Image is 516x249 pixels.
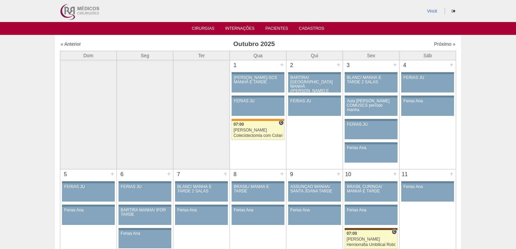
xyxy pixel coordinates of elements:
th: Ter [173,51,230,60]
div: + [392,169,398,178]
div: Key: Aviso [288,205,341,207]
div: BRASIL CURINGA/ MANHÃ E TARDE [347,185,395,193]
div: Ferias Ana [347,146,395,150]
th: Qua [230,51,286,60]
div: Key: Aviso [288,96,341,98]
div: Key: Aviso [345,96,397,98]
a: BARTIRA MANHÃ/ IFOR TARDE [119,207,171,225]
a: BLANC/ MANHÃ E TARDE 2 SALAS [345,74,397,92]
div: Key: Aviso [288,181,341,183]
a: Ferias Ana [345,207,397,225]
div: Key: Aviso [119,205,171,207]
div: Key: Aviso [62,205,115,207]
div: Colecistectomia com Colangiografia VL [234,133,283,138]
span: Consultório [279,120,284,125]
div: Key: Aviso [175,205,228,207]
div: 2 [286,60,297,70]
div: Key: Aviso [345,72,397,74]
div: Ferias Ana [347,208,395,212]
div: Key: Aviso [62,181,115,183]
div: Ferias Ana [291,208,339,212]
div: + [336,169,341,178]
div: Ferias Ana [234,208,282,212]
div: Key: Aviso [345,205,397,207]
a: C 07:00 [PERSON_NAME] Herniorrafia Umbilical Robótica [345,230,397,249]
div: FERIAS JU [404,76,452,80]
a: Internações [225,26,255,33]
a: Próximo » [434,41,455,47]
a: Cadastros [299,26,324,33]
a: FERIAS JU [62,183,115,202]
div: Ferias Ana [177,208,226,212]
a: Ferias Ana [345,144,397,163]
div: ASSUNÇÃO MANHÃ/ SANTA JOANA TARDE [291,185,339,193]
div: BRASIL/ MANHÃ E TARDE [234,185,282,193]
div: FERIAS JU [64,185,113,189]
div: Key: São Luiz - SCS [232,119,284,121]
div: Key: Aviso [401,96,454,98]
a: Ferias Ana [175,207,228,225]
a: FERIAS JU [345,121,397,139]
div: BARTIRA MANHÃ/ IFOR TARDE [121,208,169,217]
div: Key: Aviso [175,181,228,183]
a: Ferias Ana [62,207,115,225]
div: Key: Aviso [345,181,397,183]
a: FERIAS JU [232,98,284,116]
div: [PERSON_NAME] [347,237,396,242]
div: FERIAS JU [121,185,169,189]
a: BARTIRA/ [GEOGRAPHIC_DATA] MANHÃ ([PERSON_NAME] E ANA)/ SANTA JOANA -TARDE [288,74,341,92]
div: Aula [PERSON_NAME] COMUSCS período manha [347,99,395,112]
div: FERIAS JU [291,99,339,103]
div: 5 [60,169,71,180]
div: Key: Aviso [401,181,454,183]
i: Sair [452,9,455,13]
div: FERIAS JU [234,99,282,103]
div: + [449,60,454,69]
a: Aula [PERSON_NAME] COMUSCS período manha [345,98,397,116]
a: Ferias Ana [288,207,341,225]
div: Ferias Ana [121,231,169,236]
a: FERIAS JU [401,74,454,92]
div: 6 [117,169,127,180]
a: « Anterior [61,41,81,47]
div: 3 [343,60,353,70]
div: 7 [173,169,184,180]
div: + [392,60,398,69]
div: Key: Aviso [232,205,284,207]
div: Key: Aviso [345,119,397,121]
div: 1 [230,60,240,70]
div: BLANC/ MANHÃ E TARDE 2 SALAS [177,185,226,193]
div: Ferias Ana [404,99,452,103]
div: + [166,169,172,178]
div: Key: Aviso [288,72,341,74]
th: Sáb [400,51,456,60]
div: + [109,169,115,178]
div: [PERSON_NAME] [234,128,283,132]
a: [PERSON_NAME]-SCS MANHÃ E TARDE [232,74,284,92]
div: Ferias Ana [404,185,452,189]
span: Consultório [392,229,397,234]
a: BRASIL CURINGA/ MANHÃ E TARDE [345,183,397,202]
th: Dom [60,51,117,60]
div: Key: Santa Joana [345,228,397,230]
a: FERIAS JU [288,98,341,116]
a: FERIAS JU [119,183,171,202]
a: Vincit [427,9,437,14]
a: ASSUNÇÃO MANHÃ/ SANTA JOANA TARDE [288,183,341,202]
div: 9 [286,169,297,180]
div: Key: Aviso [232,181,284,183]
div: Key: Aviso [345,142,397,144]
div: + [279,60,285,69]
div: Key: Aviso [119,181,171,183]
a: Pacientes [265,26,288,33]
th: Qui [286,51,343,60]
div: Key: Aviso [401,72,454,74]
a: BRASIL/ MANHÃ E TARDE [232,183,284,202]
h3: Outubro 2025 [155,39,353,49]
div: + [222,169,228,178]
div: 11 [400,169,410,180]
th: Sex [343,51,400,60]
a: BLANC/ MANHÃ E TARDE 2 SALAS [175,183,228,202]
div: Key: Aviso [232,72,284,74]
a: Ferias Ana [119,230,171,248]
